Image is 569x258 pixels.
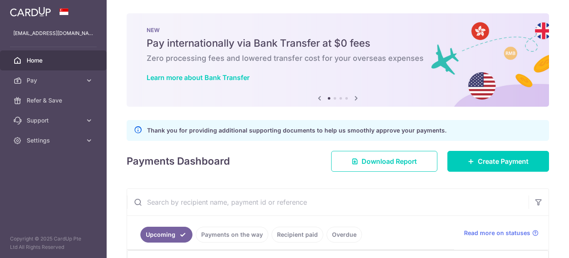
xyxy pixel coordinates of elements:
[140,227,192,243] a: Upcoming
[464,229,530,237] span: Read more on statuses
[147,27,529,33] p: NEW
[327,227,362,243] a: Overdue
[147,53,529,63] h6: Zero processing fees and lowered transfer cost for your overseas expenses
[27,76,82,85] span: Pay
[10,7,51,17] img: CardUp
[27,56,82,65] span: Home
[331,151,437,172] a: Download Report
[362,156,417,166] span: Download Report
[464,229,539,237] a: Read more on statuses
[272,227,323,243] a: Recipient paid
[27,136,82,145] span: Settings
[27,116,82,125] span: Support
[447,151,549,172] a: Create Payment
[127,189,529,215] input: Search by recipient name, payment id or reference
[478,156,529,166] span: Create Payment
[127,154,230,169] h4: Payments Dashboard
[147,125,447,135] p: Thank you for providing additional supporting documents to help us smoothly approve your payments.
[27,96,82,105] span: Refer & Save
[13,29,93,38] p: [EMAIL_ADDRESS][DOMAIN_NAME]
[147,73,250,82] a: Learn more about Bank Transfer
[196,227,268,243] a: Payments on the way
[127,13,549,107] img: Bank transfer banner
[147,37,529,50] h5: Pay internationally via Bank Transfer at $0 fees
